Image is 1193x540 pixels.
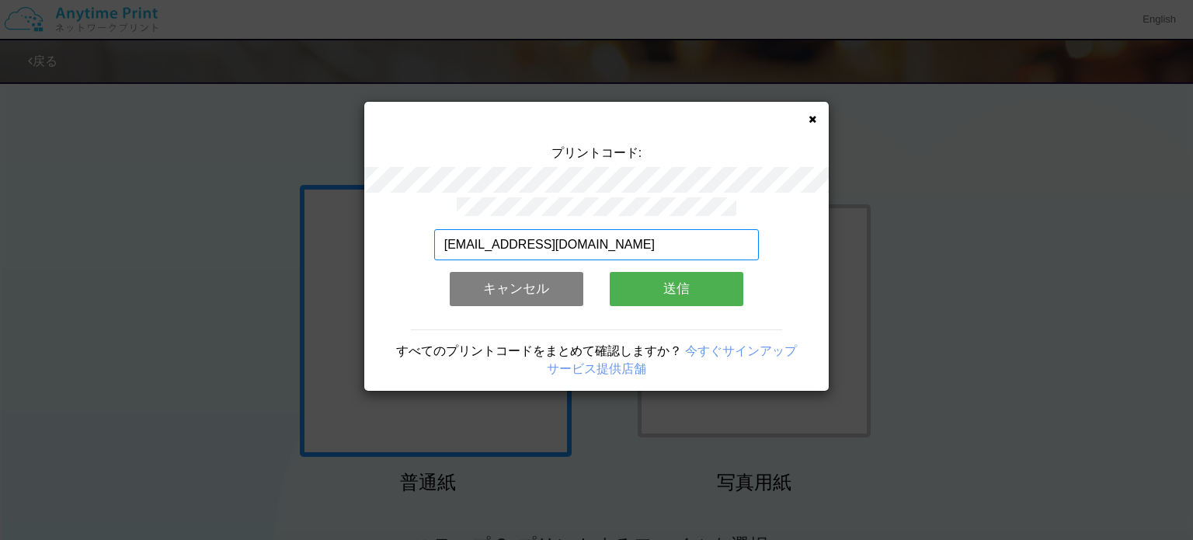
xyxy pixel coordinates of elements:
[434,229,760,260] input: メールアドレス
[450,272,583,306] button: キャンセル
[685,344,797,357] a: 今すぐサインアップ
[551,146,642,159] span: プリントコード:
[396,344,682,357] span: すべてのプリントコードをまとめて確認しますか？
[547,362,646,375] a: サービス提供店舗
[610,272,743,306] button: 送信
